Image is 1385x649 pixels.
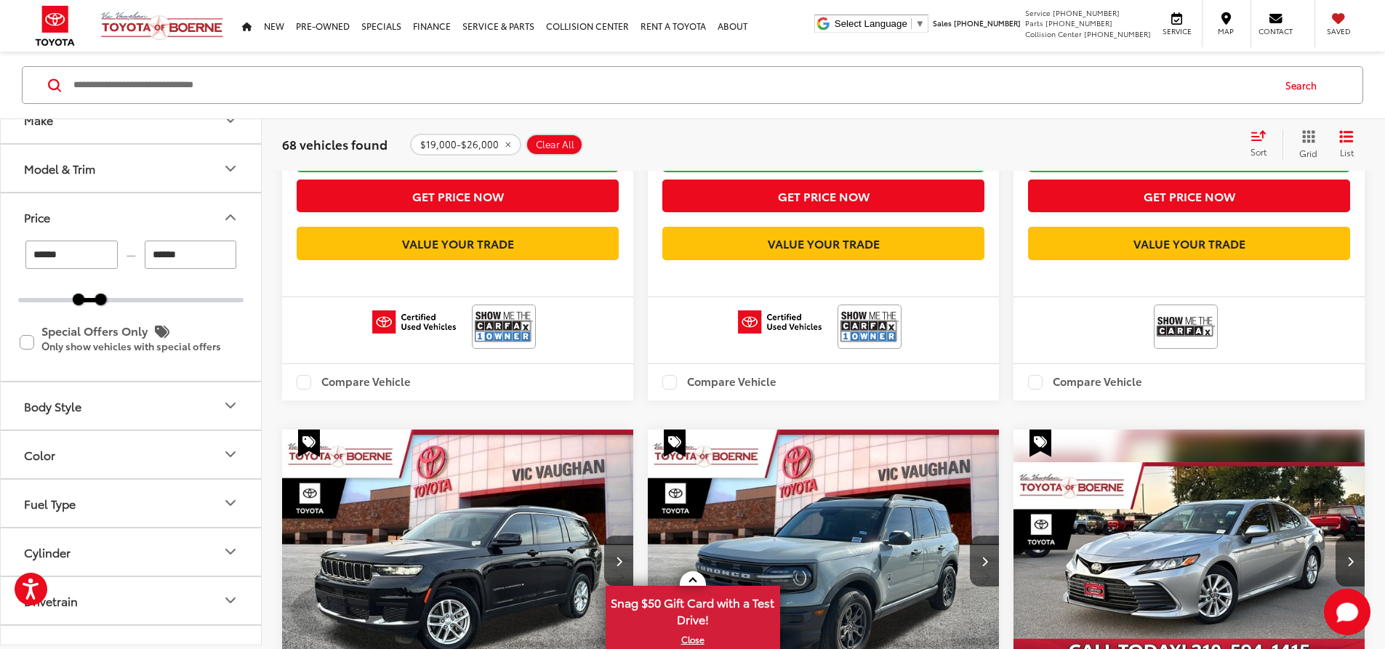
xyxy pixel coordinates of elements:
[1157,307,1215,346] img: View CARFAX report
[297,227,619,259] a: Value Your Trade
[1339,145,1354,158] span: List
[297,375,411,390] label: Compare Vehicle
[20,318,242,366] label: Special Offers Only
[840,307,899,346] img: View CARFAX report
[1322,26,1354,36] span: Saved
[1,382,262,429] button: Body StyleBody Style
[475,307,533,346] img: View CARFAX report
[297,180,619,212] button: Get Price Now
[1282,129,1328,158] button: Grid View
[298,430,320,457] span: Special
[24,210,50,224] div: Price
[1336,536,1365,586] button: Next image
[1328,129,1365,158] button: List View
[662,180,984,212] button: Get Price Now
[100,11,224,41] img: Vic Vaughan Toyota of Boerne
[24,496,76,509] div: Fuel Type
[526,133,583,155] button: Clear All
[1,430,262,477] button: ColorColor
[420,138,499,150] span: $19,000-$26,000
[1084,28,1151,39] span: [PHONE_NUMBER]
[970,536,999,586] button: Next image
[662,375,776,390] label: Compare Vehicle
[1324,589,1370,635] svg: Start Chat
[25,241,118,269] input: minimum Buy price
[222,446,239,463] div: Color
[145,241,237,269] input: maximum Buy price
[1028,375,1142,390] label: Compare Vehicle
[222,543,239,560] div: Cylinder
[24,161,95,175] div: Model & Trim
[933,17,952,28] span: Sales
[1299,146,1317,158] span: Grid
[72,68,1272,102] input: Search by Make, Model, or Keyword
[738,310,822,334] img: Toyota Certified Used Vehicles
[1045,17,1112,28] span: [PHONE_NUMBER]
[222,494,239,512] div: Fuel Type
[222,111,239,129] div: Make
[536,138,574,150] span: Clear All
[1028,180,1350,212] button: Get Price Now
[1210,26,1242,36] span: Map
[1160,26,1193,36] span: Service
[1029,430,1051,457] span: Special
[1324,589,1370,635] button: Toggle Chat Window
[604,536,633,586] button: Next image
[1025,28,1082,39] span: Collision Center
[835,18,907,29] span: Select Language
[1,193,262,241] button: PricePrice
[41,342,242,352] p: Only show vehicles with special offers
[1,528,262,575] button: CylinderCylinder
[1025,7,1051,18] span: Service
[222,209,239,226] div: Price
[24,113,53,126] div: Make
[222,397,239,414] div: Body Style
[282,134,388,152] span: 68 vehicles found
[24,593,78,607] div: Drivetrain
[24,447,55,461] div: Color
[607,587,779,632] span: Snag $50 Gift Card with a Test Drive!
[410,133,521,155] button: remove 19000-26000
[1272,67,1338,103] button: Search
[1053,7,1120,18] span: [PHONE_NUMBER]
[1,479,262,526] button: Fuel TypeFuel Type
[1,96,262,143] button: MakeMake
[954,17,1021,28] span: [PHONE_NUMBER]
[1258,26,1293,36] span: Contact
[915,18,925,29] span: ▼
[664,430,686,457] span: Special
[222,160,239,177] div: Model & Trim
[24,544,71,558] div: Cylinder
[1028,227,1350,259] a: Value Your Trade
[372,310,456,334] img: Toyota Certified Used Vehicles
[122,249,140,261] span: —
[222,592,239,609] div: Drivetrain
[911,18,912,29] span: ​
[1250,145,1266,158] span: Sort
[1,145,262,192] button: Model & TrimModel & Trim
[24,398,81,412] div: Body Style
[662,227,984,259] a: Value Your Trade
[1243,129,1282,158] button: Select sort value
[1,576,262,624] button: DrivetrainDrivetrain
[1025,17,1043,28] span: Parts
[835,18,925,29] a: Select Language​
